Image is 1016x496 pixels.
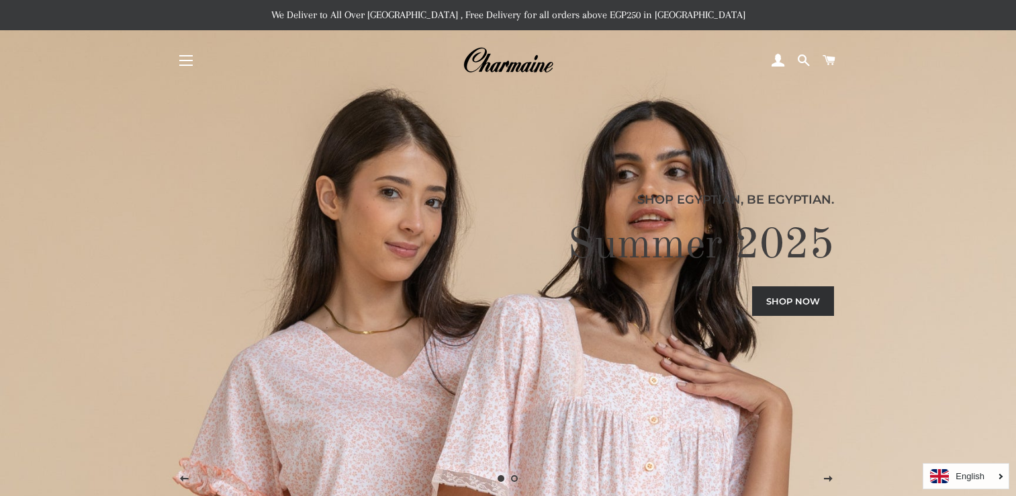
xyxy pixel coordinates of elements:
[956,472,984,481] i: English
[811,462,845,496] button: Next slide
[495,472,508,485] a: Slide 1, current
[167,462,201,496] button: Previous slide
[752,286,834,316] a: Shop now
[508,472,522,485] a: Load slide 2
[182,219,834,273] h2: Summer 2025
[930,469,1002,483] a: English
[182,190,834,209] p: Shop Egyptian, Be Egyptian.
[463,46,553,75] img: Charmaine Egypt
